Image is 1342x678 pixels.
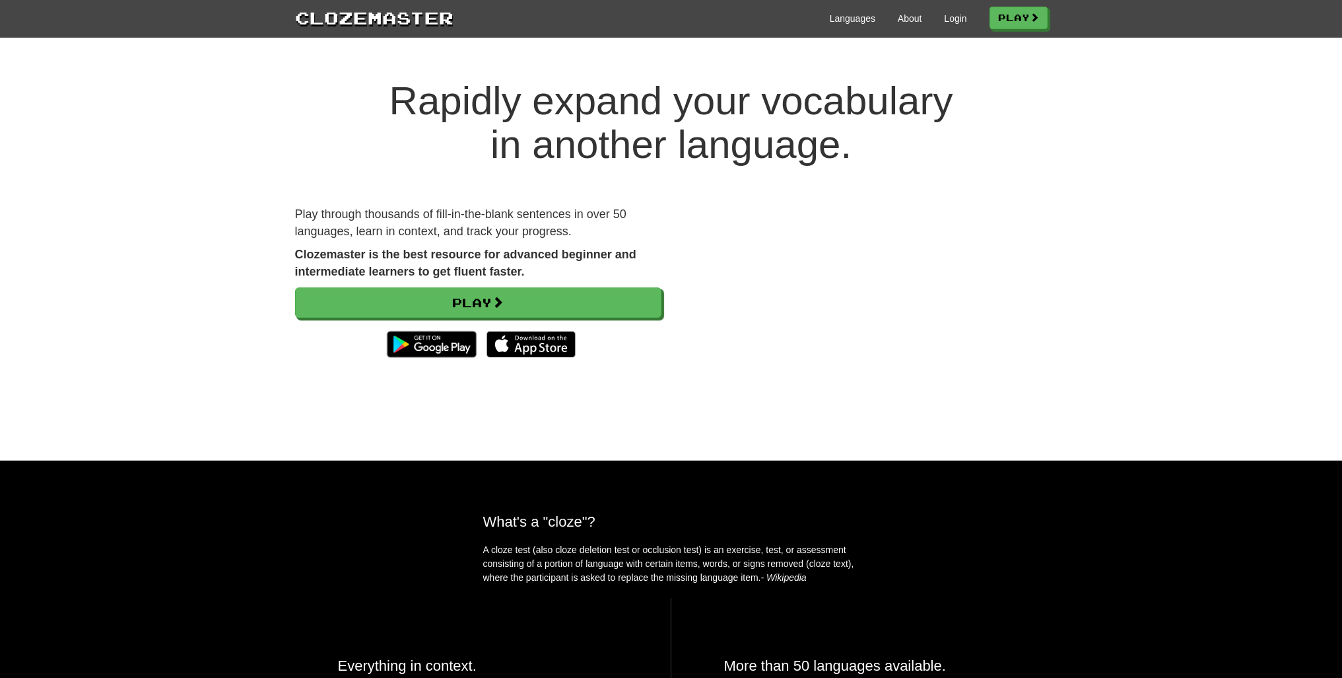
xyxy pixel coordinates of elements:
h2: What's a "cloze"? [483,513,859,530]
h2: Everything in context. [338,658,618,674]
a: Play [295,287,661,318]
em: - Wikipedia [761,572,807,583]
a: Clozemaster [295,5,453,30]
a: Play [990,7,1048,29]
strong: Clozemaster is the best resource for advanced beginner and intermediate learners to get fluent fa... [295,248,636,278]
h2: More than 50 languages available. [724,658,1005,674]
a: Login [944,12,966,25]
a: Languages [830,12,875,25]
p: Play through thousands of fill-in-the-blank sentences in over 50 languages, learn in context, and... [295,206,661,240]
a: About [898,12,922,25]
img: Download_on_the_App_Store_Badge_US-UK_135x40-25178aeef6eb6b83b96f5f2d004eda3bffbb37122de64afbaef7... [486,331,576,358]
p: A cloze test (also cloze deletion test or occlusion test) is an exercise, test, or assessment con... [483,543,859,585]
img: Get it on Google Play [380,324,483,364]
